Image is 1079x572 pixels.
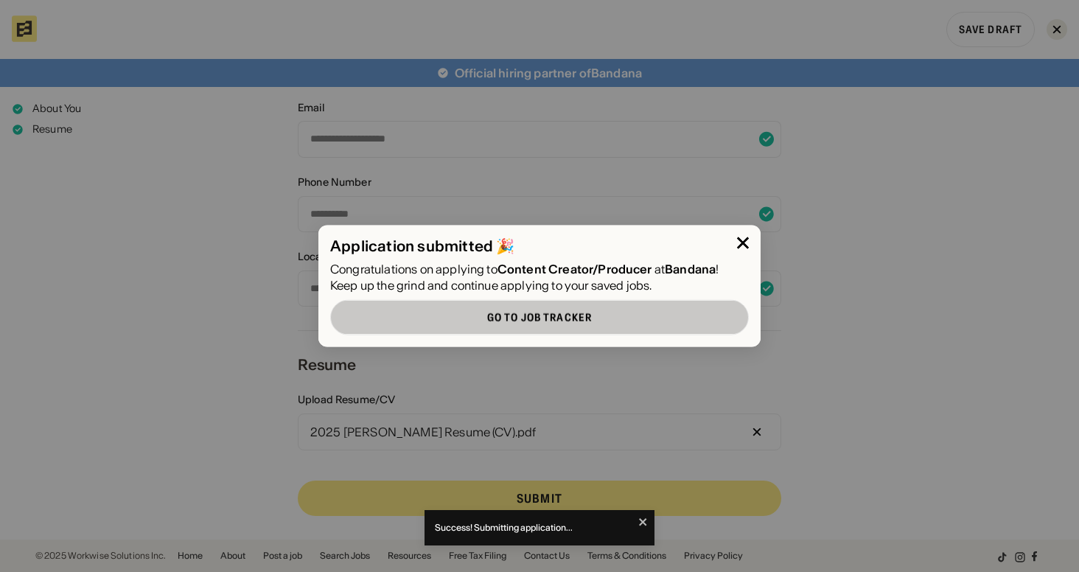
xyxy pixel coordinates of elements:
button: close [638,516,649,530]
div: Application submitted 🎉 [330,237,749,255]
div: Congratulations on applying to at ! Keep up the grind and continue applying to your saved jobs. [330,261,749,294]
span: Content Creator/Producer [497,262,652,276]
span: Bandana [665,262,716,276]
div: Success! Submitting application... [435,523,634,532]
div: Go to Job Tracker [487,312,592,322]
